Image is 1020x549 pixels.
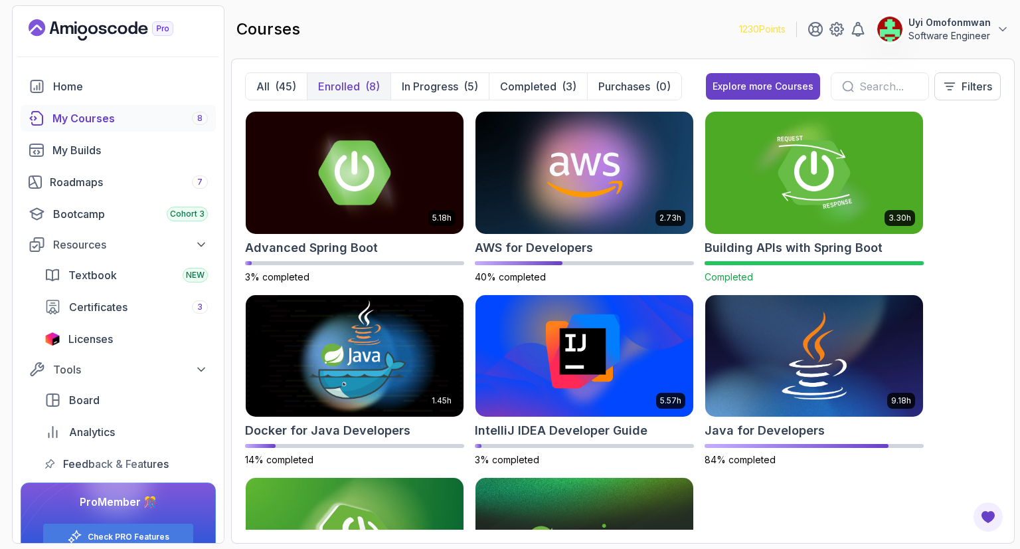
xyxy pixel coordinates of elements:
img: IntelliJ IDEA Developer Guide card [475,295,693,417]
span: 84% completed [705,454,776,465]
p: Purchases [598,78,650,94]
div: Resources [53,237,208,253]
button: Purchases(0) [587,73,681,100]
p: Filters [962,78,992,94]
div: Tools [53,362,208,378]
a: AWS for Developers card2.73hAWS for Developers40% completed [475,111,694,284]
a: Docker for Java Developers card1.45hDocker for Java Developers14% completed [245,294,464,467]
a: bootcamp [21,201,216,227]
a: roadmaps [21,169,216,195]
button: Open Feedback Button [972,501,1004,533]
div: Roadmaps [50,174,208,190]
div: Home [53,78,208,94]
a: Advanced Spring Boot card5.18hAdvanced Spring Boot3% completed [245,111,464,284]
span: Feedback & Features [63,456,169,472]
button: Resources [21,233,216,257]
h2: IntelliJ IDEA Developer Guide [475,421,647,440]
a: certificates [37,294,216,320]
button: Explore more Courses [706,73,820,100]
p: 5.18h [432,213,452,223]
a: analytics [37,419,216,445]
p: 1230 Points [739,23,786,36]
span: 3% completed [245,271,309,282]
span: Licenses [68,331,113,347]
img: Advanced Spring Boot card [246,112,464,234]
a: Check PRO Features [88,532,169,542]
span: 7 [197,177,203,187]
img: Docker for Java Developers card [246,295,464,417]
p: All [256,78,270,94]
span: Completed [705,271,753,282]
p: Uyi Omofonmwan [908,16,991,29]
span: 3 [197,302,203,312]
h2: Java for Developers [705,421,825,440]
span: 14% completed [245,454,313,465]
button: Filters [934,72,1001,100]
a: builds [21,137,216,164]
button: In Progress(5) [390,73,489,100]
p: 9.18h [891,395,911,406]
button: All(45) [246,73,307,100]
a: textbook [37,262,216,288]
div: (3) [562,78,576,94]
div: (5) [464,78,478,94]
a: home [21,73,216,100]
p: 5.57h [660,395,681,406]
div: Explore more Courses [713,80,813,93]
img: AWS for Developers card [475,112,693,234]
span: Analytics [69,424,115,440]
a: Java for Developers card9.18hJava for Developers84% completed [705,294,924,467]
div: Bootcamp [53,206,208,222]
p: Completed [500,78,556,94]
img: jetbrains icon [44,332,60,346]
h2: courses [236,19,300,40]
div: (0) [655,78,671,94]
button: user profile imageUyi OmofonmwanSoftware Engineer [877,16,1009,43]
button: Completed(3) [489,73,587,100]
span: Textbook [68,267,117,283]
button: Enrolled(8) [307,73,390,100]
p: In Progress [402,78,458,94]
div: (8) [365,78,380,94]
div: (45) [275,78,296,94]
input: Search... [859,78,918,94]
img: user profile image [877,17,902,42]
a: IntelliJ IDEA Developer Guide card5.57hIntelliJ IDEA Developer Guide3% completed [475,294,694,467]
a: feedback [37,451,216,477]
img: Java for Developers card [705,295,923,417]
span: NEW [186,270,205,280]
a: licenses [37,326,216,352]
span: Certificates [69,299,127,315]
p: 1.45h [432,395,452,406]
span: 8 [197,113,203,124]
span: Board [69,392,100,408]
a: Building APIs with Spring Boot card3.30hBuilding APIs with Spring BootCompleted [705,111,924,284]
p: 3.30h [889,213,911,223]
a: courses [21,105,216,132]
span: Cohort 3 [170,209,205,219]
h2: Advanced Spring Boot [245,239,378,257]
button: Tools [21,358,216,382]
a: Landing page [29,19,204,41]
p: Software Engineer [908,29,991,43]
div: My Courses [52,110,208,126]
h2: AWS for Developers [475,239,593,257]
h2: Building APIs with Spring Boot [705,239,883,257]
p: 2.73h [659,213,681,223]
span: 3% completed [475,454,539,465]
div: My Builds [52,142,208,158]
span: 40% completed [475,271,546,282]
img: Building APIs with Spring Boot card [705,112,923,234]
a: board [37,387,216,413]
h2: Docker for Java Developers [245,421,410,440]
p: Enrolled [318,78,360,94]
